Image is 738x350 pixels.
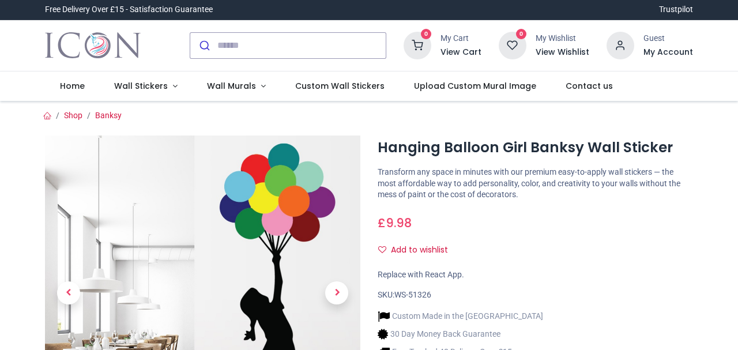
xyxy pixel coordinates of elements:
li: 30 Day Money Back Guarantee [378,328,543,340]
sup: 0 [516,29,527,40]
div: Replace with React App. [378,269,693,281]
div: My Wishlist [536,33,589,44]
a: Wall Stickers [100,71,193,101]
span: Previous [57,281,80,304]
a: My Account [643,47,693,58]
i: Add to wishlist [378,246,386,254]
a: 0 [499,40,526,49]
a: Banksy [95,111,122,120]
div: Free Delivery Over £15 - Satisfaction Guarantee [45,4,213,16]
a: Wall Murals [192,71,280,101]
a: View Cart [440,47,481,58]
span: Upload Custom Mural Image [414,80,536,92]
sup: 0 [421,29,432,40]
h1: Hanging Balloon Girl Banksy Wall Sticker [378,138,693,157]
img: Icon Wall Stickers [45,29,140,62]
div: My Cart [440,33,481,44]
a: 0 [404,40,431,49]
a: Shop [64,111,82,120]
span: Contact us [566,80,613,92]
span: 9.98 [386,214,412,231]
button: Submit [190,33,217,58]
span: Home [60,80,85,92]
a: Logo of Icon Wall Stickers [45,29,140,62]
li: Custom Made in the [GEOGRAPHIC_DATA] [378,310,543,322]
span: WS-51326 [394,290,431,299]
span: Wall Stickers [114,80,168,92]
span: Wall Murals [207,80,256,92]
span: Next [325,281,348,304]
p: Transform any space in minutes with our premium easy-to-apply wall stickers — the most affordable... [378,167,693,201]
div: Guest [643,33,693,44]
span: £ [378,214,412,231]
a: Trustpilot [659,4,693,16]
button: Add to wishlistAdd to wishlist [378,240,458,260]
div: SKU: [378,289,693,301]
span: Custom Wall Stickers [295,80,385,92]
a: View Wishlist [536,47,589,58]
